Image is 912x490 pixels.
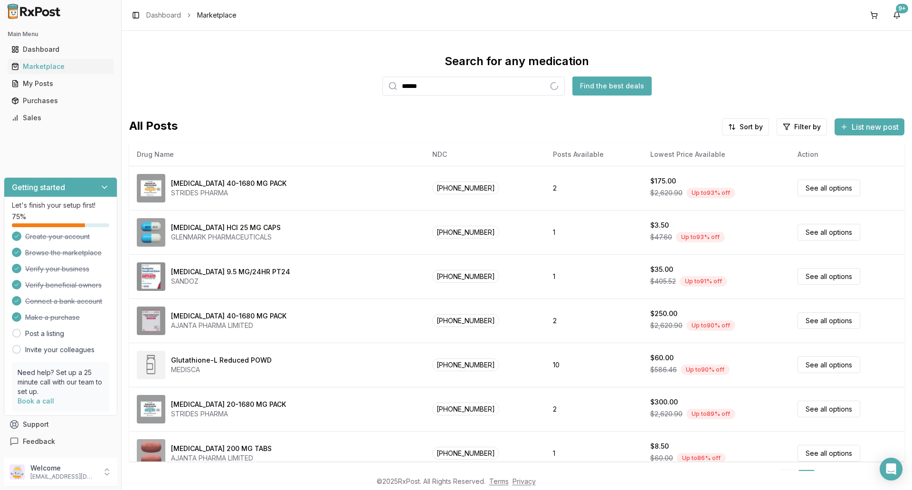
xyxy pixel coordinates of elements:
div: [MEDICAL_DATA] 200 MG TABS [171,444,272,453]
a: Book a call [18,397,54,405]
div: [MEDICAL_DATA] 40-1680 MG PACK [171,311,286,321]
img: Rivastigmine 9.5 MG/24HR PT24 [137,262,165,291]
th: Posts Available [545,143,642,166]
div: Search for any medication [445,54,589,69]
img: RxPost Logo [4,4,65,19]
p: [EMAIL_ADDRESS][DOMAIN_NAME] [30,473,96,480]
button: List new post [835,118,904,135]
img: User avatar [9,464,25,480]
div: $35.00 [650,265,673,274]
div: My Posts [11,79,110,88]
a: Marketplace [8,58,114,75]
a: Dashboard [8,41,114,58]
div: Marketplace [11,62,110,71]
div: [MEDICAL_DATA] 9.5 MG/24HR PT24 [171,267,290,277]
div: Open Intercom Messenger [880,458,902,480]
span: [PHONE_NUMBER] [432,403,499,415]
div: $3.50 [650,221,669,230]
span: List new post [852,121,899,133]
img: Omeprazole-Sodium Bicarbonate 40-1680 MG PACK [137,307,165,335]
span: Verify your business [25,264,89,274]
p: Welcome [30,463,96,473]
button: Sort by [722,118,769,135]
div: [MEDICAL_DATA] 20-1680 MG PACK [171,400,286,409]
span: 75 % [12,212,26,221]
a: 1 [798,470,815,487]
a: Terms [489,477,509,485]
div: Up to 93 % off [676,232,725,242]
div: Up to 86 % off [677,453,726,463]
span: Browse the marketplace [25,248,102,258]
td: 2 [545,166,642,210]
span: [PHONE_NUMBER] [432,270,499,283]
span: [PHONE_NUMBER] [432,182,499,194]
img: Glutathione-L Reduced POWD [137,351,165,379]
a: Privacy [513,477,536,485]
button: Dashboard [4,42,117,57]
button: Feedback [4,433,117,450]
button: Marketplace [4,59,117,74]
th: NDC [425,143,545,166]
a: Sales [8,109,114,126]
button: 9+ [889,8,904,23]
span: [PHONE_NUMBER] [432,447,499,460]
span: Connect a bank account [25,297,102,306]
span: [PHONE_NUMBER] [432,314,499,327]
div: 9+ [896,4,908,13]
div: STRIDES PHARMA [171,409,286,419]
span: Marketplace [197,10,237,20]
th: Drug Name [129,143,425,166]
a: 2 [817,470,834,487]
a: List new post [835,123,904,133]
span: All Posts [129,118,178,135]
div: Glutathione-L Reduced POWD [171,355,272,365]
span: $60.00 [650,453,673,463]
button: My Posts [4,76,117,91]
td: 1 [545,431,642,475]
span: Sort by [740,122,763,132]
div: Up to 90 % off [681,365,730,375]
span: $2,620.90 [650,321,683,330]
span: Make a purchase [25,313,80,322]
div: $300.00 [650,397,678,407]
img: Atomoxetine HCl 25 MG CAPS [137,218,165,247]
a: See all options [798,268,860,285]
div: [MEDICAL_DATA] HCl 25 MG CAPS [171,223,281,232]
img: Omeprazole-Sodium Bicarbonate 20-1680 MG PACK [137,395,165,423]
button: Support [4,416,117,433]
a: See all options [798,180,860,196]
nav: breadcrumb [146,10,237,20]
span: Verify beneficial owners [25,280,102,290]
a: Invite your colleagues [25,345,95,355]
a: See all options [798,401,860,417]
div: $250.00 [650,309,677,318]
div: GLENMARK PHARMACEUTICALS [171,232,281,242]
span: $2,620.90 [650,188,683,198]
span: $2,620.90 [650,409,683,419]
h2: Main Menu [8,30,114,38]
div: Sales [11,113,110,123]
div: Purchases [11,96,110,106]
a: See all options [798,356,860,373]
div: Dashboard [11,45,110,54]
a: See all options [798,312,860,329]
div: AJANTA PHARMA LIMITED [171,453,272,463]
div: [MEDICAL_DATA] 40-1680 MG PACK [171,179,286,188]
span: $405.52 [650,277,676,286]
button: Find the best deals [572,77,652,96]
a: See all options [798,224,860,240]
div: Up to 90 % off [686,320,735,331]
img: Omeprazole-Sodium Bicarbonate 40-1680 MG PACK [137,174,165,202]
div: SANDOZ [171,277,290,286]
button: Purchases [4,93,117,108]
div: STRIDES PHARMA [171,188,286,198]
th: Action [790,143,904,166]
a: My Posts [8,75,114,92]
td: 2 [545,387,642,431]
a: Dashboard [146,10,181,20]
button: Sales [4,110,117,125]
td: 10 [545,343,642,387]
a: See all options [798,445,860,461]
h3: Getting started [12,182,65,193]
span: $47.60 [650,232,672,242]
